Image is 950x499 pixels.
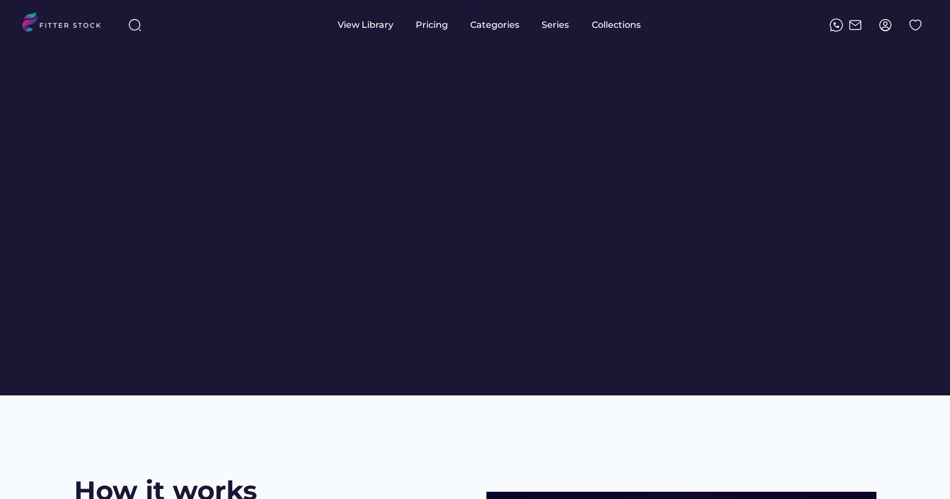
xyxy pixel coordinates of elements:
img: LOGO.svg [22,12,110,35]
div: Series [542,19,569,31]
img: Group%201000002324%20%282%29.svg [909,18,922,32]
img: Frame%2051.svg [849,18,862,32]
img: search-normal%203.svg [128,18,142,32]
div: fvck [470,6,485,17]
div: Pricing [416,19,448,31]
img: meteor-icons_whatsapp%20%281%29.svg [830,18,843,32]
div: Collections [592,19,641,31]
div: View Library [338,19,393,31]
div: Categories [470,19,519,31]
img: profile-circle.svg [879,18,892,32]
